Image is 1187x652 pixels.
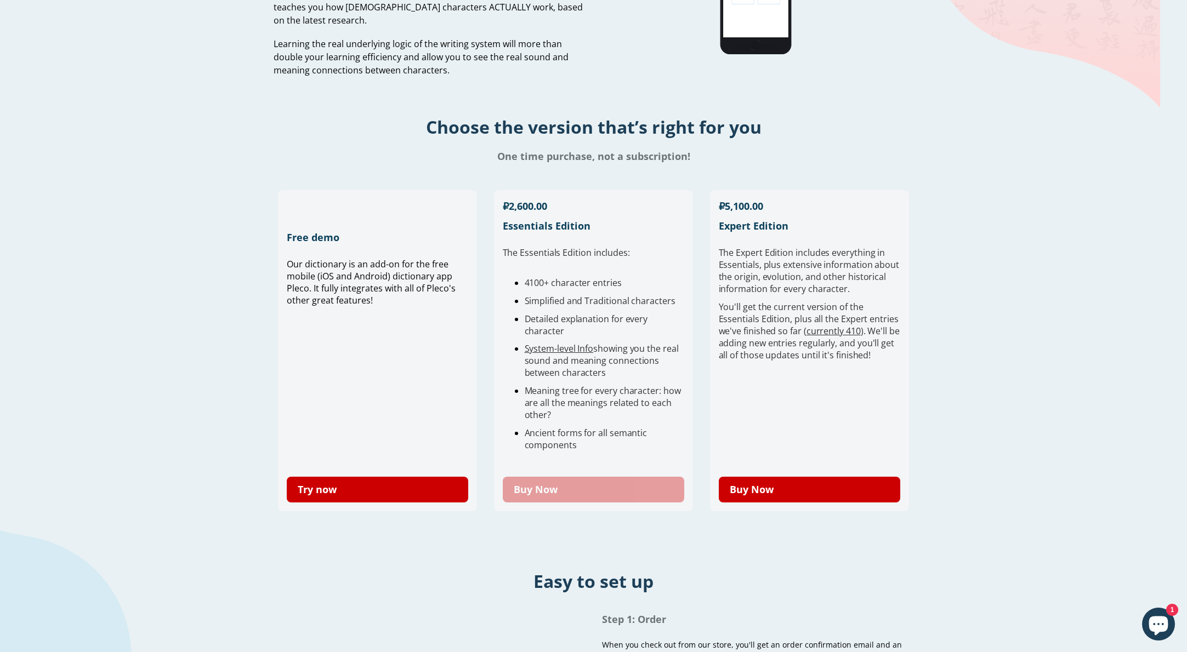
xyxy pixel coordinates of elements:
a: Buy Now [719,477,901,502]
span: Learning the real underlying logic of the writing system will more than double your learning effi... [274,38,569,76]
h1: Step 1: Order [602,613,914,626]
span: Ancient forms for all semantic components [525,427,648,451]
h1: Essentials Edition [503,219,685,232]
a: currently 410 [807,325,861,337]
span: verything in Essentials, plus extensive information about the origin, evolution, and other histor... [719,247,899,295]
span: Detailed explanation for every character [525,313,648,337]
span: Meaning tree for every character: how are all the meanings related to each other? [525,385,681,421]
h1: Free demo [287,231,469,244]
h1: Expert Edition [719,219,901,232]
span: The Expert Edition includes e [719,247,837,259]
span: Our dictionary is an add-on for the free mobile (iOS and Android) dictionary app Pleco. It fully ... [287,258,456,306]
span: The Essentials Edition includes: [503,247,630,259]
a: Try now [287,477,469,502]
span: You'll get the current version of the Essentials Edition, plus all the Expert entries we've finis... [719,301,900,361]
span: ₽2,600.00 [503,199,547,213]
inbox-online-store-chat: Shopify online store chat [1139,608,1178,643]
span: showing you the real sound and meaning connections between characters [525,342,679,379]
span: ₽5,100.00 [719,199,763,213]
a: Buy Now [503,477,685,502]
a: System-level Info [525,342,594,354]
span: Simplified and Traditional characters [525,295,675,307]
span: 4100+ character entries [525,277,622,289]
